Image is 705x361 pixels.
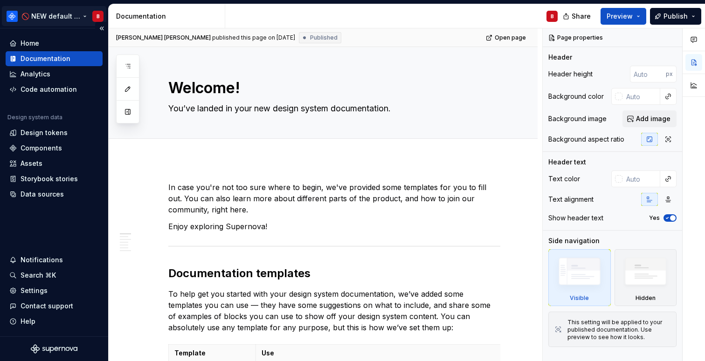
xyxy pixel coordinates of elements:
textarea: Welcome! [166,77,498,99]
button: Search ⌘K [6,268,103,283]
p: px [666,70,673,78]
div: Documentation [21,54,70,63]
h2: Documentation templates [168,266,500,281]
img: 87691e09-aac2-46b6-b153-b9fe4eb63333.png [7,11,18,22]
label: Yes [649,214,660,222]
div: Contact support [21,301,73,311]
div: Components [21,143,62,153]
div: Text color [548,174,580,184]
div: Header [548,53,572,62]
button: Collapse sidebar [95,22,108,35]
span: Open page [495,34,526,41]
div: Documentation [116,12,221,21]
svg: Supernova Logo [31,344,77,354]
span: Share [572,12,591,21]
p: Enjoy exploring Supernova! [168,221,500,232]
a: Analytics [6,67,103,82]
div: Side navigation [548,236,600,245]
button: 🚫 NEW default docs contentB [2,6,106,26]
div: Design tokens [21,128,68,137]
a: Code automation [6,82,103,97]
a: Open page [483,31,530,44]
button: Share [558,8,597,25]
div: Notifications [21,255,63,265]
a: Documentation [6,51,103,66]
button: Notifications [6,252,103,267]
div: Design system data [7,114,62,121]
div: published this page on [DATE] [212,34,295,41]
div: Background image [548,114,607,123]
div: B [97,13,100,20]
div: Header height [548,69,593,79]
button: Help [6,314,103,329]
input: Auto [622,88,660,105]
div: 🚫 NEW default docs content [21,12,81,21]
div: Settings [21,286,48,295]
input: Auto [622,170,660,187]
button: Publish [650,8,701,25]
input: Auto [630,66,666,82]
a: Home [6,36,103,51]
div: Show header text [548,213,603,223]
div: Header text [548,157,586,167]
p: To help get you started with your design system documentation, we’ve added some templates you can... [168,288,500,333]
div: Visible [570,294,589,302]
textarea: You’ve landed in your new design system documentation. [166,101,498,116]
div: Code automation [21,85,77,94]
div: This setting will be applied to your published documentation. Use preview to see how it looks. [567,319,670,341]
a: Components [6,141,103,156]
div: B [551,13,554,20]
div: Visible [548,249,611,306]
div: Background color [548,92,604,101]
a: Data sources [6,187,103,202]
p: In case you're not too sure where to begin, we've provided some templates for you to fill out. Yo... [168,182,500,215]
div: Background aspect ratio [548,135,624,144]
div: Assets [21,159,42,168]
a: Assets [6,156,103,171]
button: Contact support [6,299,103,313]
div: Home [21,39,39,48]
div: Search ⌘K [21,271,56,280]
div: Storybook stories [21,174,78,184]
div: Hidden [615,249,677,306]
span: Publish [664,12,688,21]
button: Add image [622,110,677,127]
span: Add image [636,114,670,123]
span: Preview [607,12,633,21]
div: Analytics [21,69,50,79]
a: Design tokens [6,125,103,140]
div: Help [21,317,35,326]
a: Storybook stories [6,171,103,186]
a: Settings [6,283,103,298]
button: Preview [601,8,646,25]
p: Template [174,348,250,358]
span: [PERSON_NAME] [PERSON_NAME] [116,34,211,41]
div: Data sources [21,190,64,199]
div: Hidden [636,294,656,302]
p: Use [262,348,498,358]
div: Text alignment [548,195,594,204]
span: Published [310,34,338,41]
